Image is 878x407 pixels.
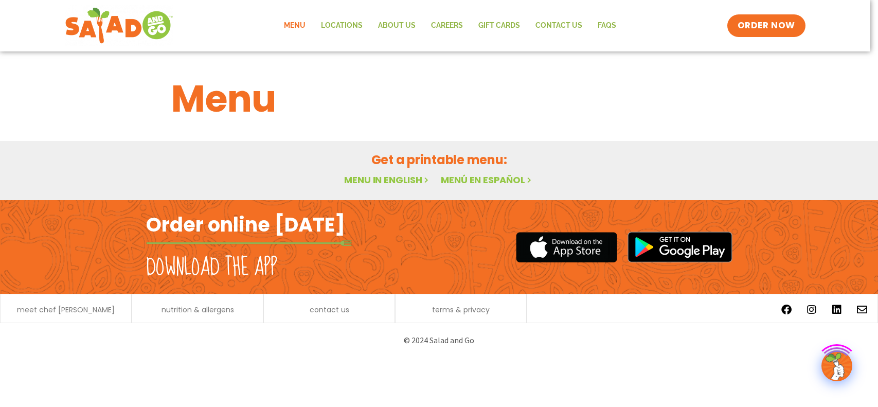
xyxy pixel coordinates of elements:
[146,212,345,237] h2: Order online [DATE]
[310,306,349,313] a: contact us
[738,20,795,32] span: ORDER NOW
[151,333,727,347] p: © 2024 Salad and Go
[146,240,352,246] img: fork
[590,14,624,38] a: FAQs
[471,14,528,38] a: GIFT CARDS
[516,231,617,264] img: appstore
[162,306,234,313] a: nutrition & allergens
[171,71,707,127] h1: Menu
[313,14,370,38] a: Locations
[628,232,732,262] img: google_play
[276,14,313,38] a: Menu
[344,173,431,186] a: Menu in English
[727,14,805,37] a: ORDER NOW
[441,173,533,186] a: Menú en español
[17,306,115,313] a: meet chef [PERSON_NAME]
[528,14,590,38] a: Contact Us
[146,253,277,282] h2: Download the app
[276,14,624,38] nav: Menu
[423,14,471,38] a: Careers
[370,14,423,38] a: About Us
[432,306,490,313] a: terms & privacy
[65,5,173,46] img: new-SAG-logo-768×292
[171,151,707,169] h2: Get a printable menu:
